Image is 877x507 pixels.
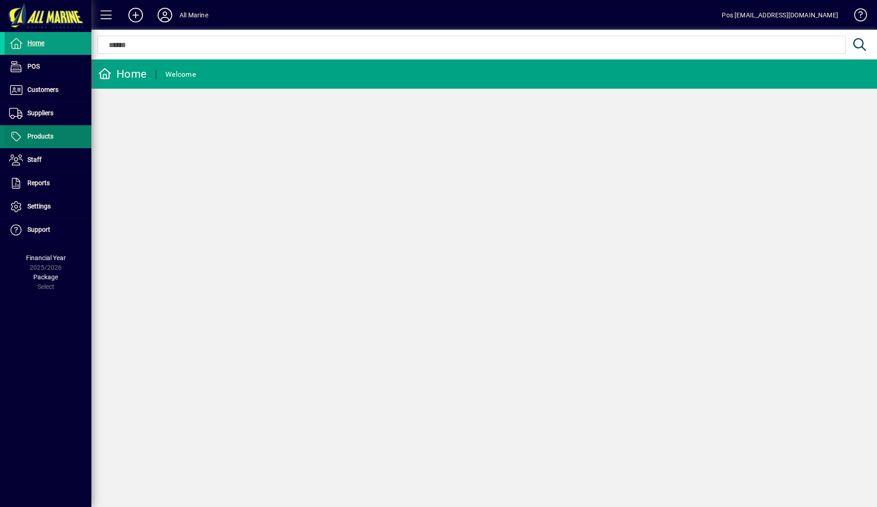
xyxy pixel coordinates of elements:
[33,273,58,281] span: Package
[5,149,91,171] a: Staff
[5,102,91,125] a: Suppliers
[27,203,51,210] span: Settings
[5,195,91,218] a: Settings
[98,67,147,81] div: Home
[27,226,50,233] span: Support
[26,254,66,262] span: Financial Year
[180,8,208,22] div: All Marine
[27,86,58,93] span: Customers
[150,7,180,23] button: Profile
[121,7,150,23] button: Add
[722,8,838,22] div: Pos [EMAIL_ADDRESS][DOMAIN_NAME]
[5,219,91,241] a: Support
[5,172,91,195] a: Reports
[27,63,40,70] span: POS
[27,109,53,117] span: Suppliers
[5,55,91,78] a: POS
[27,156,42,163] span: Staff
[847,2,866,32] a: Knowledge Base
[27,179,50,187] span: Reports
[165,67,196,82] div: Welcome
[27,133,53,140] span: Products
[5,125,91,148] a: Products
[27,39,44,47] span: Home
[5,79,91,101] a: Customers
